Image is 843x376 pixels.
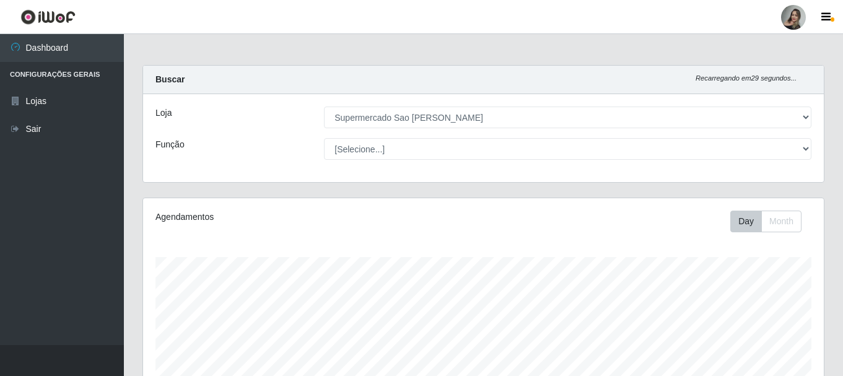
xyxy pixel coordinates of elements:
div: Toolbar with button groups [730,211,811,232]
div: Agendamentos [155,211,418,224]
button: Day [730,211,762,232]
button: Month [761,211,802,232]
img: CoreUI Logo [20,9,76,25]
label: Função [155,138,185,151]
strong: Buscar [155,74,185,84]
i: Recarregando em 29 segundos... [696,74,797,82]
label: Loja [155,107,172,120]
div: First group [730,211,802,232]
